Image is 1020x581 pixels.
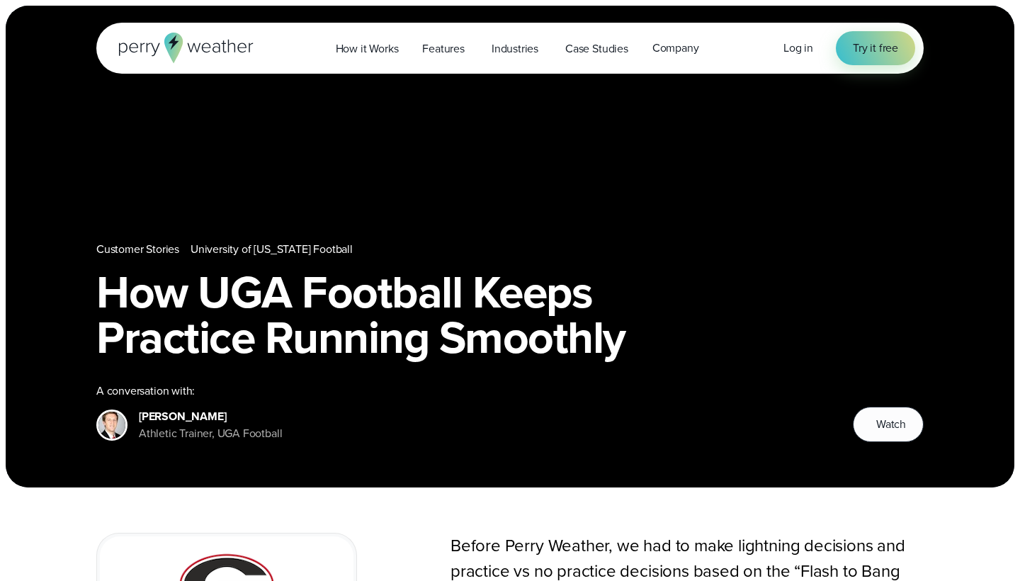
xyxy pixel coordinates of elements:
[492,40,538,57] span: Industries
[783,40,813,56] span: Log in
[876,416,906,433] span: Watch
[96,383,830,400] div: A conversation with:
[853,40,898,57] span: Try it free
[565,40,628,57] span: Case Studies
[96,241,179,258] a: Customer Stories
[324,34,411,63] a: How it Works
[783,40,813,57] a: Log in
[652,40,699,57] span: Company
[139,408,282,425] div: [PERSON_NAME]
[96,269,924,360] h1: How UGA Football Keeps Practice Running Smoothly
[553,34,640,63] a: Case Studies
[422,40,465,57] span: Features
[96,241,924,258] nav: Breadcrumb
[336,40,399,57] span: How it Works
[191,241,353,258] a: University of [US_STATE] Football
[836,31,915,65] a: Try it free
[853,407,924,442] button: Watch
[139,425,282,442] div: Athletic Trainer, UGA Football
